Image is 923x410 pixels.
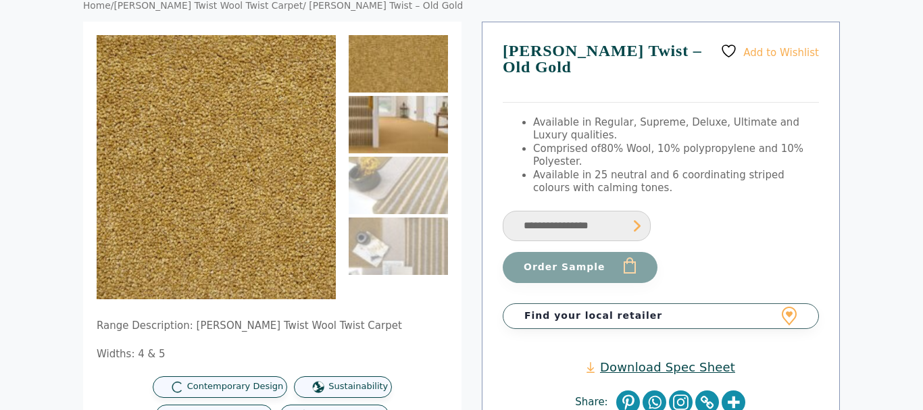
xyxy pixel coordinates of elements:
[349,35,448,93] img: Tomkinson Twist - Old Gold
[533,116,799,142] span: Available in Regular, Supreme, Deluxe, Ultimate and Luxury qualities.
[533,169,784,195] span: Available in 25 neutral and 6 coordinating striped colours with calming tones.
[533,143,803,168] span: 80% Wool, 10% polypropylene and 10% Polyester.
[97,348,448,361] p: Widths: 4 & 5
[349,96,448,153] img: Tomkinson Twist - Old Gold - Image 2
[349,217,448,275] img: Tomkinson Twist - Old Gold - Image 4
[503,252,657,283] button: Order Sample
[575,396,614,409] span: Share:
[503,43,819,103] h1: [PERSON_NAME] Twist – Old Gold
[97,319,448,333] p: Range Description: [PERSON_NAME] Twist Wool Twist Carpet
[533,143,601,155] span: Comprised of
[349,157,448,214] img: Tomkinson Twist - Old Gold - Image 3
[503,303,819,329] a: Find your local retailer
[587,359,735,375] a: Download Spec Sheet
[743,46,819,58] span: Add to Wishlist
[720,43,819,59] a: Add to Wishlist
[328,381,388,392] span: Sustainability
[187,381,284,392] span: Contemporary Design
